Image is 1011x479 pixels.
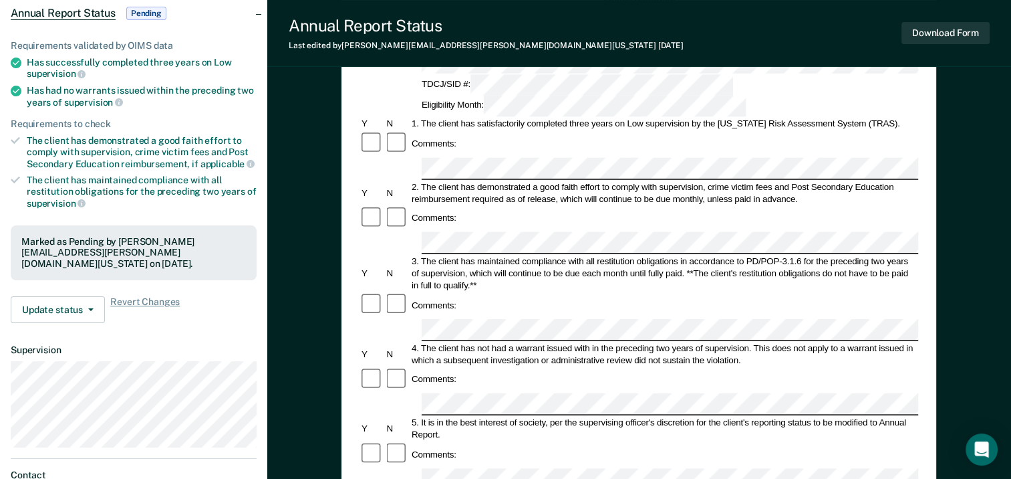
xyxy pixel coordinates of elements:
div: The client has maintained compliance with all restitution obligations for the preceding two years of [27,175,257,209]
div: Last edited by [PERSON_NAME][EMAIL_ADDRESS][PERSON_NAME][DOMAIN_NAME][US_STATE] [289,41,684,50]
div: Marked as Pending by [PERSON_NAME][EMAIL_ADDRESS][PERSON_NAME][DOMAIN_NAME][US_STATE] on [DATE]. [21,236,246,270]
button: Download Form [901,22,990,44]
div: Open Intercom Messenger [966,434,998,466]
span: applicable [200,159,255,169]
div: Requirements validated by OIMS data [11,40,257,52]
button: Update status [11,296,105,323]
div: N [385,267,410,279]
div: 1. The client has satisfactorily completed three years on Low supervision by the [US_STATE] Risk ... [410,118,918,130]
div: Y [359,118,384,130]
div: N [385,118,410,130]
div: 2. The client has demonstrated a good faith effort to comply with supervision, crime victim fees ... [410,181,918,205]
span: supervision [27,68,86,79]
div: Has had no warrants issued within the preceding two years of [27,85,257,108]
div: 5. It is in the best interest of society, per the supervising officer's discretion for the client... [410,417,918,441]
div: Y [359,423,384,435]
div: N [385,423,410,435]
dt: Supervision [11,345,257,356]
div: Comments: [410,373,458,385]
div: TDCJ/SID #: [420,75,735,96]
div: Comments: [410,448,458,460]
div: Comments: [410,299,458,311]
div: Y [359,348,384,360]
div: 4. The client has not had a warrant issued with in the preceding two years of supervision. This d... [410,342,918,366]
div: Has successfully completed three years on Low [27,57,257,80]
div: Y [359,187,384,199]
span: Pending [126,7,166,20]
span: Annual Report Status [11,7,116,20]
div: Annual Report Status [289,16,684,35]
div: N [385,187,410,199]
div: Requirements to check [11,118,257,130]
span: Revert Changes [110,296,180,323]
div: Comments: [410,138,458,150]
div: N [385,348,410,360]
span: supervision [64,97,123,108]
div: 3. The client has maintained compliance with all restitution obligations in accordance to PD/POP-... [410,255,918,291]
span: supervision [27,198,86,209]
div: The client has demonstrated a good faith effort to comply with supervision, crime victim fees and... [27,135,257,169]
div: Comments: [410,212,458,224]
div: Eligibility Month: [420,96,748,116]
div: Y [359,267,384,279]
span: [DATE] [658,41,684,50]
